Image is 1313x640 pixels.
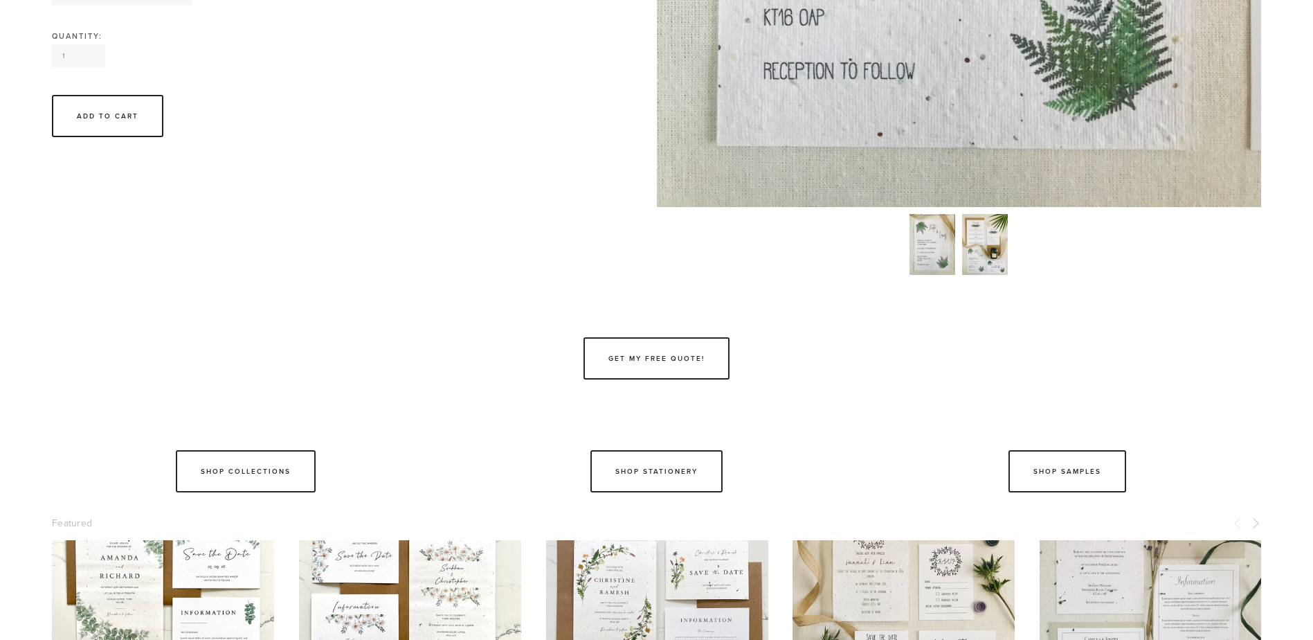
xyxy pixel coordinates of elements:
[52,33,622,40] div: Quantity:
[962,214,1008,275] img: Eco friendly plantable wedding invitation suite - Modern design with clusters of green ferns
[1250,516,1261,528] span: Next
[176,450,316,492] a: Shop Collections
[1008,450,1126,492] a: Shop Samples
[909,214,955,275] img: Eco friendly plantable wedding invitation suite - Modern design with clusters of green ferns
[52,516,92,530] span: Featured
[1232,516,1243,528] span: Previous
[583,337,730,380] a: Get my free quote!
[52,44,105,67] input: Quantity
[77,111,138,121] div: Add To Cart
[590,450,723,492] a: Shop Stationery
[52,95,163,137] div: Add To Cart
